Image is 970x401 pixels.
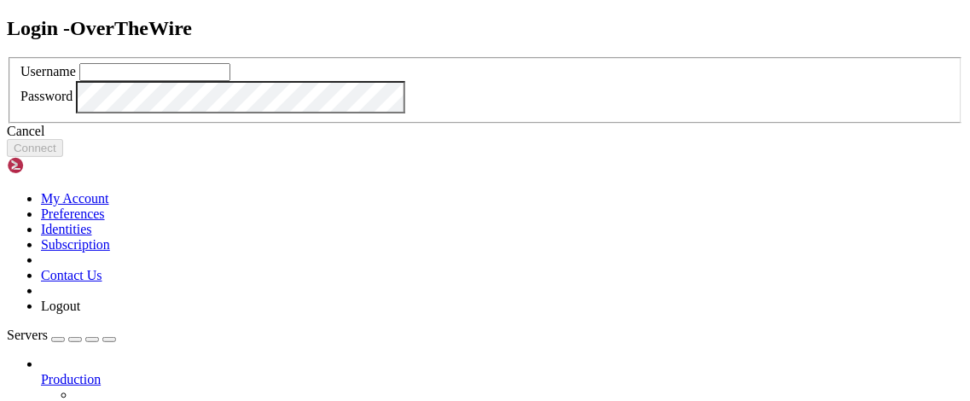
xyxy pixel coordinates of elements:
[20,64,76,78] label: Username
[7,124,963,139] div: Cancel
[41,372,101,386] span: Production
[7,328,48,342] span: Servers
[41,206,105,221] a: Preferences
[7,22,14,38] div: (0, 1)
[20,90,73,104] label: Password
[41,372,963,387] a: Production
[7,7,746,22] x-row: Connecting [DOMAIN_NAME]...
[7,17,963,40] h2: Login - OverTheWire
[41,299,80,313] a: Logout
[41,268,102,282] a: Contact Us
[7,328,116,342] a: Servers
[41,222,92,236] a: Identities
[41,237,110,252] a: Subscription
[7,139,63,157] button: Connect
[41,191,109,206] a: My Account
[7,157,105,174] img: Shellngn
